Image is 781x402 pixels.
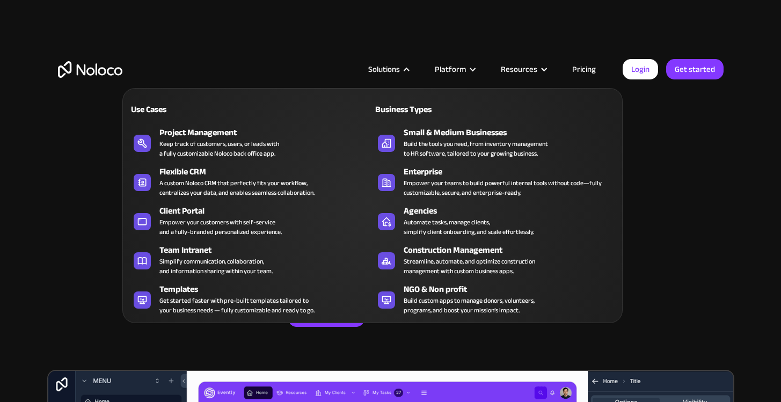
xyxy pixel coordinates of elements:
a: Client PortalEmpower your customers with self-serviceand a fully-branded personalized experience. [128,202,373,239]
a: Business Types [373,97,617,121]
div: Empower your teams to build powerful internal tools without code—fully customizable, secure, and ... [404,178,611,198]
div: Business Types [373,103,490,116]
div: Empower your customers with self-service and a fully-branded personalized experience. [159,217,282,237]
div: Flexible CRM [159,165,377,178]
div: Resources [501,62,537,76]
div: Solutions [355,62,421,76]
div: Get started faster with pre-built templates tailored to your business needs — fully customizable ... [159,296,315,315]
div: Build custom apps to manage donors, volunteers, programs, and boost your mission’s impact. [404,296,535,315]
a: AgenciesAutomate tasks, manage clients,simplify client onboarding, and scale effortlessly. [373,202,617,239]
div: Streamline, automate, and optimize construction management with custom business apps. [404,257,535,276]
div: Build the tools you need, from inventory management to HR software, tailored to your growing busi... [404,139,548,158]
div: Platform [435,62,466,76]
div: Small & Medium Businesses [404,126,622,139]
div: NGO & Non profit [404,283,622,296]
div: Agencies [404,204,622,217]
nav: Solutions [122,73,623,323]
div: Client Portal [159,204,377,217]
a: Construction ManagementStreamline, automate, and optimize constructionmanagement with custom busi... [373,242,617,278]
div: Templates [159,283,377,296]
div: Platform [421,62,487,76]
div: Use Cases [128,103,246,116]
a: EnterpriseEmpower your teams to build powerful internal tools without code—fully customizable, se... [373,163,617,200]
a: Use Cases [128,97,373,121]
h2: Business Apps for Teams [58,132,724,218]
div: Automate tasks, manage clients, simplify client onboarding, and scale effortlessly. [404,217,534,237]
div: Project Management [159,126,377,139]
div: Team Intranet [159,244,377,257]
a: NGO & Non profitBuild custom apps to manage donors, volunteers,programs, and boost your mission’s... [373,281,617,317]
div: Keep track of customers, users, or leads with a fully customizable Noloco back office app. [159,139,279,158]
a: Small & Medium BusinessesBuild the tools you need, from inventory managementto HR software, tailo... [373,124,617,160]
a: Login [623,59,658,79]
div: A custom Noloco CRM that perfectly fits your workflow, centralizes your data, and enables seamles... [159,178,315,198]
div: Simplify communication, collaboration, and information sharing within your team. [159,257,273,276]
a: Get started [666,59,724,79]
div: Solutions [368,62,400,76]
a: home [58,61,122,78]
div: Resources [487,62,559,76]
a: Project ManagementKeep track of customers, users, or leads witha fully customizable Noloco back o... [128,124,373,160]
a: Team IntranetSimplify communication, collaboration,and information sharing within your team. [128,242,373,278]
div: Construction Management [404,244,622,257]
a: TemplatesGet started faster with pre-built templates tailored toyour business needs — fully custo... [128,281,373,317]
a: Flexible CRMA custom Noloco CRM that perfectly fits your workflow,centralizes your data, and enab... [128,163,373,200]
div: Enterprise [404,165,622,178]
a: Pricing [559,62,609,76]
